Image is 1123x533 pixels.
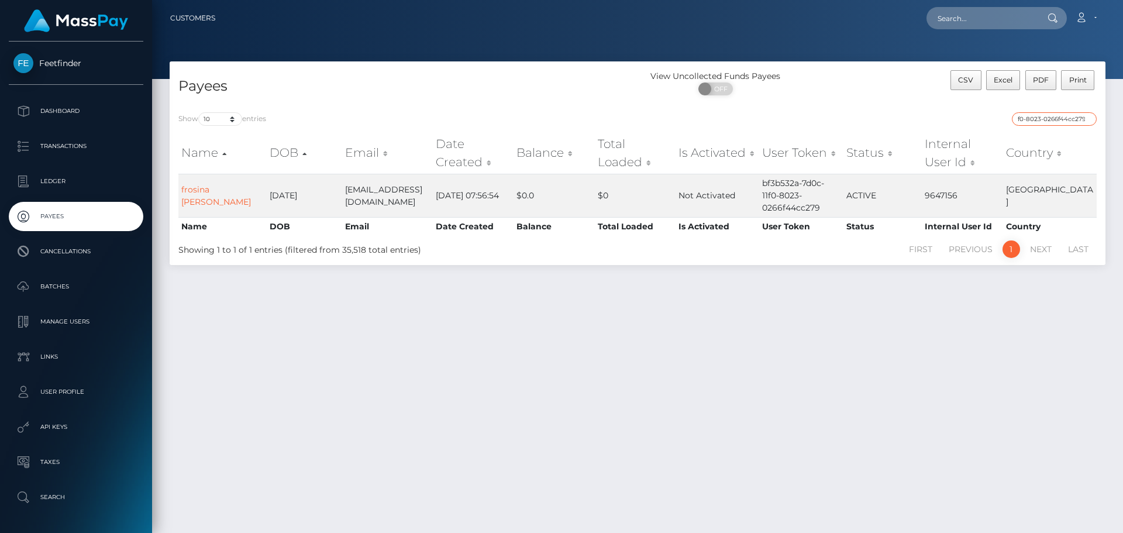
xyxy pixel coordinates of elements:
p: Manage Users [13,313,139,331]
a: Taxes [9,448,143,477]
img: MassPay Logo [24,9,128,32]
td: [GEOGRAPHIC_DATA] [1003,174,1097,217]
p: Cancellations [13,243,139,260]
th: Date Created: activate to sort column ascending [433,132,514,174]
td: 9647156 [922,174,1003,217]
span: CSV [958,75,973,84]
th: Name [178,217,267,236]
p: Links [13,348,139,366]
span: Print [1069,75,1087,84]
th: Date Created [433,217,514,236]
p: Batches [13,278,139,295]
a: Payees [9,202,143,231]
th: Email [342,217,433,236]
span: Excel [994,75,1012,84]
td: Not Activated [676,174,759,217]
input: Search transactions [1012,112,1097,126]
img: Feetfinder [13,53,33,73]
a: Ledger [9,167,143,196]
span: Feetfinder [9,58,143,68]
td: [DATE] [267,174,342,217]
button: PDF [1025,70,1057,90]
p: Dashboard [13,102,139,120]
a: Batches [9,272,143,301]
a: User Profile [9,377,143,407]
h4: Payees [178,76,629,97]
input: Search... [926,7,1036,29]
td: $0.0 [514,174,595,217]
th: Balance: activate to sort column ascending [514,132,595,174]
th: Is Activated: activate to sort column ascending [676,132,759,174]
td: [EMAIL_ADDRESS][DOMAIN_NAME] [342,174,433,217]
a: 1 [1003,240,1020,258]
a: Cancellations [9,237,143,266]
th: Balance [514,217,595,236]
th: Is Activated [676,217,759,236]
th: User Token [759,217,844,236]
a: Transactions [9,132,143,161]
th: Total Loaded: activate to sort column ascending [595,132,676,174]
a: Links [9,342,143,372]
p: User Profile [13,383,139,401]
a: Search [9,483,143,512]
p: Taxes [13,453,139,471]
div: View Uncollected Funds Payees [638,70,794,82]
th: User Token: activate to sort column ascending [759,132,844,174]
td: bf3b532a-7d0c-11f0-8023-0266f44cc279 [759,174,844,217]
th: Country [1003,217,1097,236]
th: Status [843,217,922,236]
div: Showing 1 to 1 of 1 entries (filtered from 35,518 total entries) [178,239,551,256]
th: Internal User Id [922,217,1003,236]
p: Ledger [13,173,139,190]
a: frosina [PERSON_NAME] [181,184,251,207]
th: Country: activate to sort column ascending [1003,132,1097,174]
select: Showentries [198,112,242,126]
th: DOB [267,217,342,236]
th: Internal User Id: activate to sort column ascending [922,132,1003,174]
a: Dashboard [9,97,143,126]
button: CSV [950,70,981,90]
p: API Keys [13,418,139,436]
a: Manage Users [9,307,143,336]
th: Name: activate to sort column ascending [178,132,267,174]
button: Print [1061,70,1094,90]
td: [DATE] 07:56:54 [433,174,514,217]
td: ACTIVE [843,174,922,217]
td: $0 [595,174,676,217]
th: Status: activate to sort column ascending [843,132,922,174]
a: API Keys [9,412,143,442]
p: Transactions [13,137,139,155]
button: Excel [986,70,1021,90]
p: Search [13,489,139,506]
span: PDF [1033,75,1049,84]
p: Payees [13,208,139,225]
label: Show entries [178,112,266,126]
span: OFF [705,82,734,95]
th: DOB: activate to sort column descending [267,132,342,174]
a: Customers [170,6,215,30]
th: Email: activate to sort column ascending [342,132,433,174]
th: Total Loaded [595,217,676,236]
